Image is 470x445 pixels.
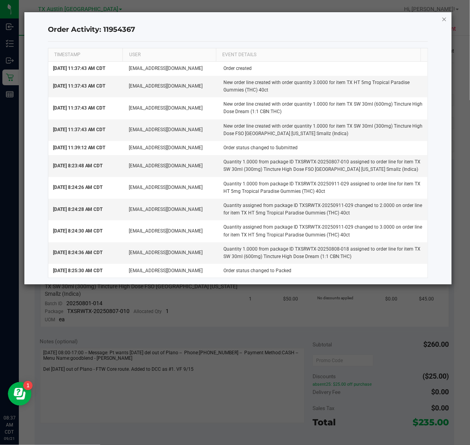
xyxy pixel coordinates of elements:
[219,220,428,242] td: Quantity assigned from package ID TXSRWTX-20250911-029 changed to 3.0000 on order line for item T...
[53,185,103,190] span: [DATE] 8:24:26 AM CDT
[53,83,106,89] span: [DATE] 11:37:43 AM CDT
[124,155,219,177] td: [EMAIL_ADDRESS][DOMAIN_NAME]
[219,76,428,97] td: New order line created with order quantity 3.0000 for item TX HT 5mg Tropical Paradise Gummies (T...
[124,199,219,220] td: [EMAIL_ADDRESS][DOMAIN_NAME]
[53,66,106,71] span: [DATE] 11:37:43 AM CDT
[53,207,103,212] span: [DATE] 8:24:28 AM CDT
[219,62,428,76] td: Order created
[23,381,33,390] iframe: Resource center unread badge
[219,155,428,177] td: Quantity 1.0000 from package ID TXSRWTX-20250807-010 assigned to order line for item TX SW 30ml (...
[48,25,428,35] h4: Order Activity: 11954367
[124,242,219,264] td: [EMAIL_ADDRESS][DOMAIN_NAME]
[124,62,219,76] td: [EMAIL_ADDRESS][DOMAIN_NAME]
[124,220,219,242] td: [EMAIL_ADDRESS][DOMAIN_NAME]
[124,119,219,141] td: [EMAIL_ADDRESS][DOMAIN_NAME]
[53,268,103,273] span: [DATE] 8:25:30 AM CDT
[219,119,428,141] td: New order line created with order quantity 1.0000 for item TX SW 30ml (300mg) Tincture High Dose ...
[124,97,219,119] td: [EMAIL_ADDRESS][DOMAIN_NAME]
[124,264,219,278] td: [EMAIL_ADDRESS][DOMAIN_NAME]
[53,250,103,255] span: [DATE] 8:24:36 AM CDT
[124,177,219,199] td: [EMAIL_ADDRESS][DOMAIN_NAME]
[219,177,428,199] td: Quantity 1.0000 from package ID TXSRWTX-20250911-029 assigned to order line for item TX HT 5mg Tr...
[53,163,103,168] span: [DATE] 8:23:48 AM CDT
[219,242,428,264] td: Quantity 1.0000 from package ID TXSRWTX-20250808-018 assigned to order line for item TX SW 30ml (...
[53,145,106,150] span: [DATE] 11:39:12 AM CDT
[219,141,428,155] td: Order status changed to Submitted
[48,48,123,62] th: TIMESTAMP
[219,264,428,278] td: Order status changed to Packed
[8,382,31,406] iframe: Resource center
[123,48,216,62] th: USER
[219,199,428,220] td: Quantity assigned from package ID TXSRWTX-20250911-029 changed to 2.0000 on order line for item T...
[219,97,428,119] td: New order line created with order quantity 1.0000 for item TX SW 30ml (600mg) Tincture High Dose ...
[53,228,103,234] span: [DATE] 8:24:30 AM CDT
[53,105,106,111] span: [DATE] 11:37:43 AM CDT
[53,127,106,132] span: [DATE] 11:37:43 AM CDT
[124,76,219,97] td: [EMAIL_ADDRESS][DOMAIN_NAME]
[124,141,219,155] td: [EMAIL_ADDRESS][DOMAIN_NAME]
[216,48,421,62] th: EVENT DETAILS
